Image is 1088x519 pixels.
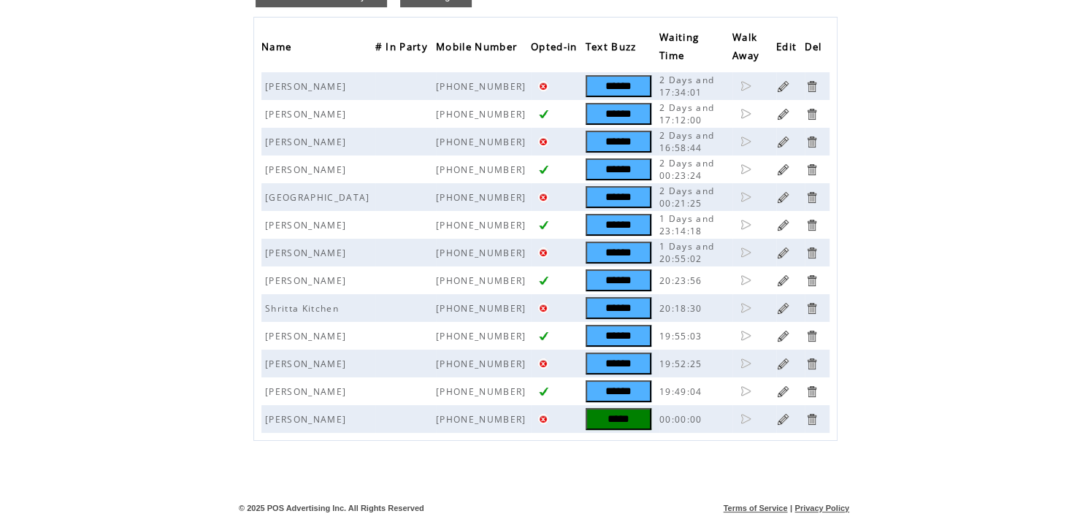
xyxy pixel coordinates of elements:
[436,330,530,342] span: [PHONE_NUMBER]
[659,240,714,265] span: 1 Days and 20:55:02
[436,358,530,370] span: [PHONE_NUMBER]
[776,80,790,93] a: Click to edit
[805,357,819,371] a: Click to delete
[659,212,714,237] span: 1 Days and 23:14:18
[740,164,751,175] a: Click to set as walk away
[659,358,706,370] span: 19:52:25
[436,302,530,315] span: [PHONE_NUMBER]
[805,274,819,288] a: Click to delete
[659,302,706,315] span: 20:18:30
[659,157,714,182] span: 2 Days and 00:23:24
[740,358,751,369] a: Click to set as walk away
[732,27,763,69] span: Walk Away
[740,80,751,92] a: Click to set as walk away
[805,80,819,93] a: Click to delete
[776,357,790,371] a: Click to edit
[776,329,790,343] a: Click to edit
[776,163,790,177] a: Click to edit
[776,135,790,149] a: Click to edit
[805,191,819,204] a: Click to delete
[740,274,751,286] a: Click to set as walk away
[436,80,530,93] span: [PHONE_NUMBER]
[740,136,751,147] a: Click to set as walk away
[740,108,751,120] a: Click to set as walk away
[724,504,788,512] a: Terms of Service
[659,385,706,398] span: 19:49:04
[776,218,790,232] a: Click to edit
[531,36,581,61] span: Opted-in
[805,36,826,61] span: Del
[239,504,424,512] span: © 2025 POS Advertising Inc. All Rights Reserved
[659,185,714,209] span: 2 Days and 00:21:25
[265,247,350,259] span: [PERSON_NAME]
[265,330,350,342] span: [PERSON_NAME]
[659,27,699,69] span: Waiting Time
[805,107,819,121] a: Click to delete
[805,163,819,177] a: Click to delete
[265,302,342,315] span: Shritta Kitchen
[740,330,751,342] a: Click to set as walk away
[805,385,819,399] a: Click to delete
[436,219,530,231] span: [PHONE_NUMBER]
[436,247,530,259] span: [PHONE_NUMBER]
[659,330,706,342] span: 19:55:03
[436,164,530,176] span: [PHONE_NUMBER]
[659,74,714,99] span: 2 Days and 17:34:01
[265,136,350,148] span: [PERSON_NAME]
[436,385,530,398] span: [PHONE_NUMBER]
[265,80,350,93] span: [PERSON_NAME]
[436,108,530,120] span: [PHONE_NUMBER]
[776,191,790,204] a: Click to edit
[776,274,790,288] a: Click to edit
[265,358,350,370] span: [PERSON_NAME]
[265,413,350,426] span: [PERSON_NAME]
[776,36,800,61] span: Edit
[805,329,819,343] a: Click to delete
[265,219,350,231] span: [PERSON_NAME]
[265,191,374,204] span: [GEOGRAPHIC_DATA]
[436,274,530,287] span: [PHONE_NUMBER]
[436,36,521,61] span: Mobile Number
[261,36,295,61] span: Name
[265,385,350,398] span: [PERSON_NAME]
[436,191,530,204] span: [PHONE_NUMBER]
[740,413,751,425] a: Click to set as walk away
[805,218,819,232] a: Click to delete
[659,129,714,154] span: 2 Days and 16:58:44
[776,385,790,399] a: Click to edit
[265,164,350,176] span: [PERSON_NAME]
[805,412,819,426] a: Click to delete
[586,36,640,61] span: Text Buzz
[265,108,350,120] span: [PERSON_NAME]
[740,247,751,258] a: Click to set as walk away
[805,246,819,260] a: Click to delete
[805,301,819,315] a: Click to delete
[776,107,790,121] a: Click to edit
[375,36,432,61] span: # In Party
[436,413,530,426] span: [PHONE_NUMBER]
[659,413,706,426] span: 00:00:00
[776,412,790,426] a: Click to edit
[659,101,714,126] span: 2 Days and 17:12:00
[265,274,350,287] span: [PERSON_NAME]
[740,302,751,314] a: Click to set as walk away
[740,191,751,203] a: Click to set as walk away
[659,274,706,287] span: 20:23:56
[805,135,819,149] a: Click to delete
[794,504,849,512] a: Privacy Policy
[776,246,790,260] a: Click to edit
[436,136,530,148] span: [PHONE_NUMBER]
[776,301,790,315] a: Click to edit
[790,504,792,512] span: |
[740,219,751,231] a: Click to set as walk away
[740,385,751,397] a: Click to set as walk away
